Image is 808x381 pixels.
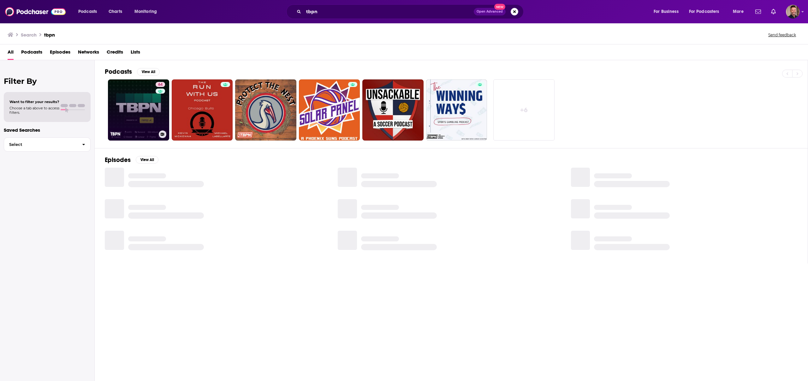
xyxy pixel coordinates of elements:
button: open menu [74,7,105,17]
span: Podcasts [78,7,97,16]
span: Select [4,142,77,147]
span: For Podcasters [689,7,719,16]
a: 64TBPN [108,79,169,141]
a: Credits [107,47,123,60]
button: View All [136,156,158,164]
img: Podchaser - Follow, Share and Rate Podcasts [5,6,66,18]
a: Lists [131,47,140,60]
a: Podcasts [21,47,42,60]
a: 64 [156,82,165,87]
a: PodcastsView All [105,68,160,76]
a: Show notifications dropdown [753,6,763,17]
a: +6 [493,79,555,141]
input: Search podcasts, credits, & more... [304,7,474,17]
span: Choose a tab above to access filters. [9,106,59,115]
button: Show profile menu [786,5,800,19]
h3: tbpn [44,32,55,38]
a: Networks [78,47,99,60]
span: Open Advanced [477,10,503,13]
div: Search podcasts, credits, & more... [292,4,530,19]
span: 64 [158,82,163,88]
h2: Podcasts [105,68,132,76]
button: Select [4,137,91,152]
span: Logged in as benmcconaghy [786,5,800,19]
button: Open AdvancedNew [474,8,506,15]
button: View All [137,68,160,76]
span: For Business [654,7,679,16]
button: open menu [728,7,752,17]
h2: Filter By [4,77,91,86]
span: Charts [109,7,122,16]
img: User Profile [786,5,800,19]
h2: Episodes [105,156,131,164]
h3: Search [21,32,37,38]
span: New [494,4,506,10]
span: Want to filter your results? [9,100,59,104]
button: Send feedback [766,32,798,38]
a: Charts [104,7,126,17]
span: Monitoring [134,7,157,16]
a: Episodes [50,47,70,60]
h3: TBPN [110,131,156,137]
button: open menu [130,7,165,17]
button: open menu [685,7,728,17]
a: EpisodesView All [105,156,158,164]
p: Saved Searches [4,127,91,133]
button: open menu [649,7,686,17]
span: More [733,7,744,16]
a: All [8,47,14,60]
a: Show notifications dropdown [769,6,778,17]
